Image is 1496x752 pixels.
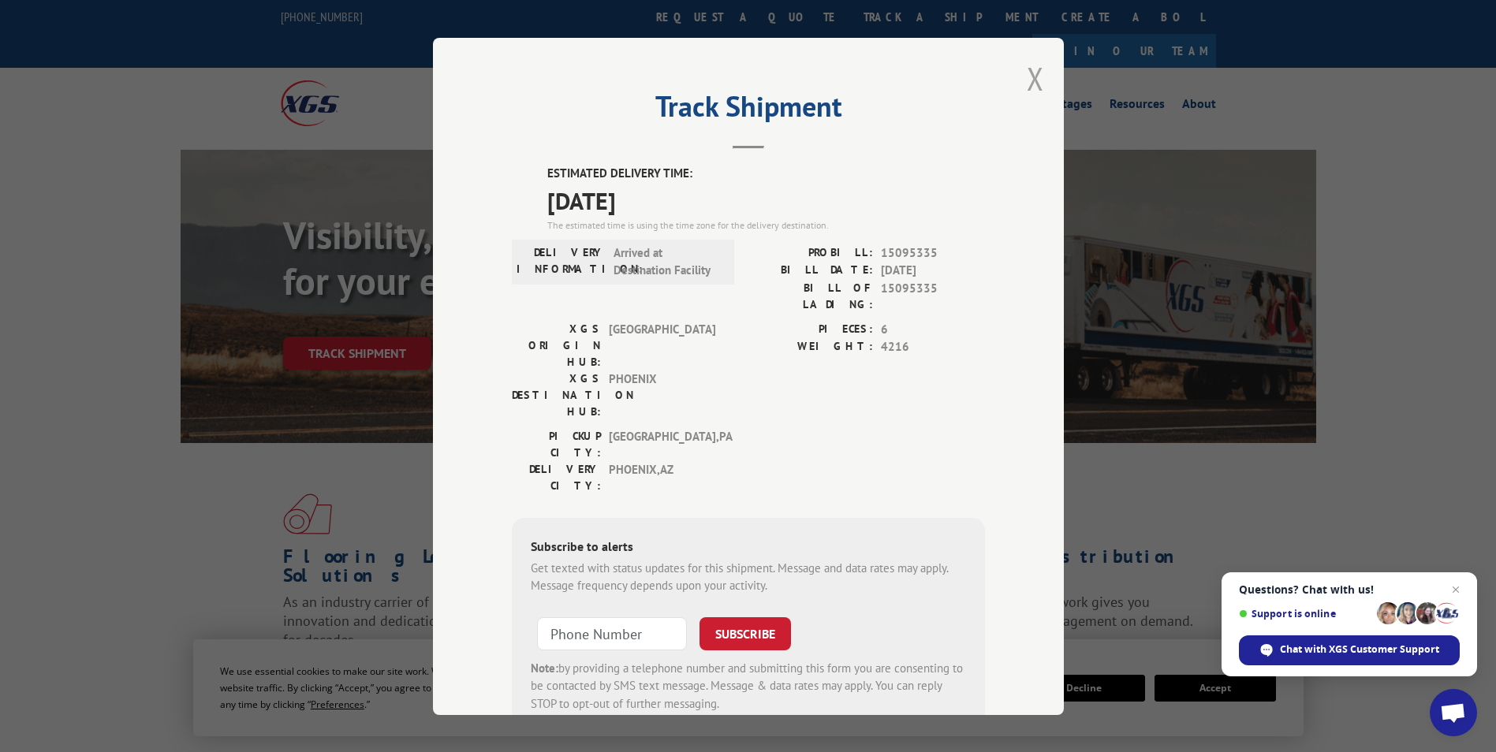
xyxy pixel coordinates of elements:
[512,95,985,125] h2: Track Shipment
[531,660,558,675] strong: Note:
[609,460,715,493] span: PHOENIX , AZ
[517,244,606,279] label: DELIVERY INFORMATION:
[537,616,687,650] input: Phone Number
[609,370,715,419] span: PHOENIX
[748,320,873,338] label: PIECES:
[1239,608,1371,620] span: Support is online
[531,536,966,559] div: Subscribe to alerts
[881,338,985,356] span: 4216
[1239,583,1460,596] span: Questions? Chat with us!
[531,559,966,594] div: Get texted with status updates for this shipment. Message and data rates may apply. Message frequ...
[512,460,601,493] label: DELIVERY CITY:
[512,370,601,419] label: XGS DESTINATION HUB:
[512,427,601,460] label: PICKUP CITY:
[614,244,720,279] span: Arrived at Destination Facility
[531,659,966,713] div: by providing a telephone number and submitting this form you are consenting to be contacted by SM...
[1280,642,1439,657] span: Chat with XGS Customer Support
[748,279,873,312] label: BILL OF LADING:
[1446,580,1465,599] span: Close chat
[881,320,985,338] span: 6
[748,244,873,262] label: PROBILL:
[881,262,985,280] span: [DATE]
[1430,689,1477,736] div: Open chat
[547,218,985,232] div: The estimated time is using the time zone for the delivery destination.
[547,182,985,218] span: [DATE]
[609,320,715,370] span: [GEOGRAPHIC_DATA]
[700,616,791,650] button: SUBSCRIBE
[547,165,985,183] label: ESTIMATED DELIVERY TIME:
[609,427,715,460] span: [GEOGRAPHIC_DATA] , PA
[881,279,985,312] span: 15095335
[1239,635,1460,665] div: Chat with XGS Customer Support
[1027,58,1044,99] button: Close modal
[881,244,985,262] span: 15095335
[512,320,601,370] label: XGS ORIGIN HUB:
[748,262,873,280] label: BILL DATE:
[748,338,873,356] label: WEIGHT:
